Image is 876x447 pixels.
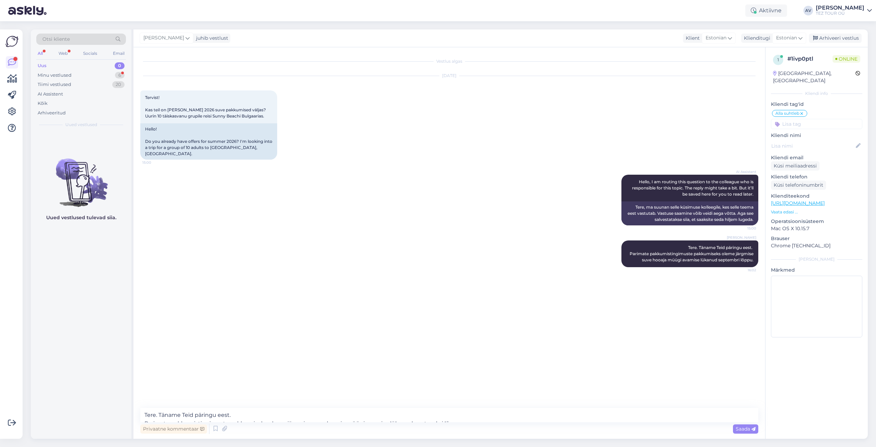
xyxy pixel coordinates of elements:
img: Askly Logo [5,35,18,48]
div: Küsi telefoninumbrit [771,181,826,190]
div: Kõik [38,100,48,107]
p: Operatsioonisüsteem [771,218,862,225]
div: Uus [38,62,47,69]
span: 1 [777,57,779,62]
div: 6 [115,72,125,79]
span: Otsi kliente [42,36,70,43]
div: Aktiivne [745,4,787,17]
span: Estonian [706,34,726,42]
div: Email [112,49,126,58]
div: [GEOGRAPHIC_DATA], [GEOGRAPHIC_DATA] [773,70,855,84]
a: [PERSON_NAME]TEZ TOUR OÜ [816,5,872,16]
span: 15:00 [142,160,168,165]
p: Uued vestlused tulevad siia. [46,214,116,221]
span: Tere. Täname Teid päringu eest. Parimate pakkumistingimuste pakkumiseks oleme järgmise suve hooaj... [630,245,755,262]
div: Web [57,49,69,58]
span: 15:00 [731,226,756,231]
p: Kliendi tag'id [771,101,862,108]
div: Tere, ma suunan selle küsimuse kolleegile, kes selle teema eest vastutab. Vastuse saamine võib ve... [621,201,758,225]
div: Hello! Do you already have offers for summer 2026? I'm looking into a trip for a group of 10 adul... [140,123,277,160]
div: All [36,49,44,58]
p: Kliendi telefon [771,173,862,181]
input: Lisa tag [771,119,862,129]
div: 20 [112,81,125,88]
span: Tervist! Kas teil on [PERSON_NAME] 2026 suve pakkumised väljas? Uurin 10 täiskasvanu grupile reis... [145,95,267,119]
div: # 1ivp0ptl [787,55,833,63]
span: Saada [736,426,756,432]
p: Brauser [771,235,862,242]
div: Klienditugi [741,35,770,42]
div: Vestlus algas [140,58,758,64]
div: Arhiveeritud [38,110,66,116]
p: Kliendi nimi [771,132,862,139]
div: TEZ TOUR OÜ [816,11,864,16]
img: No chats [31,146,131,208]
span: Hello, I am routing this question to the colleague who is responsible for this topic. The reply m... [632,179,755,197]
div: AV [803,6,813,15]
div: [PERSON_NAME] [816,5,864,11]
div: Arhiveeri vestlus [809,34,862,43]
span: [PERSON_NAME] [727,235,756,240]
p: Klienditeekond [771,193,862,200]
span: Alla suhtleb [775,111,799,115]
div: Minu vestlused [38,72,72,79]
div: Socials [82,49,99,58]
div: Tiimi vestlused [38,81,71,88]
p: Märkmed [771,266,862,274]
div: [PERSON_NAME] [771,256,862,262]
span: 16:02 [731,268,756,273]
input: Lisa nimi [771,142,854,150]
p: Chrome [TECHNICAL_ID] [771,242,862,249]
p: Vaata edasi ... [771,209,862,215]
p: Kliendi email [771,154,862,161]
div: Klient [683,35,700,42]
div: Kliendi info [771,90,862,97]
p: Mac OS X 10.15.7 [771,225,862,232]
span: Uued vestlused [65,122,97,128]
span: AI Assistent [731,169,756,174]
span: [PERSON_NAME] [143,34,184,42]
div: Privaatne kommentaar [140,424,207,434]
div: [DATE] [140,73,758,79]
a: [URL][DOMAIN_NAME] [771,200,825,206]
span: Estonian [776,34,797,42]
div: juhib vestlust [193,35,228,42]
div: Küsi meiliaadressi [771,161,820,171]
span: Online [833,55,860,63]
div: 0 [115,62,125,69]
div: AI Assistent [38,91,63,98]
